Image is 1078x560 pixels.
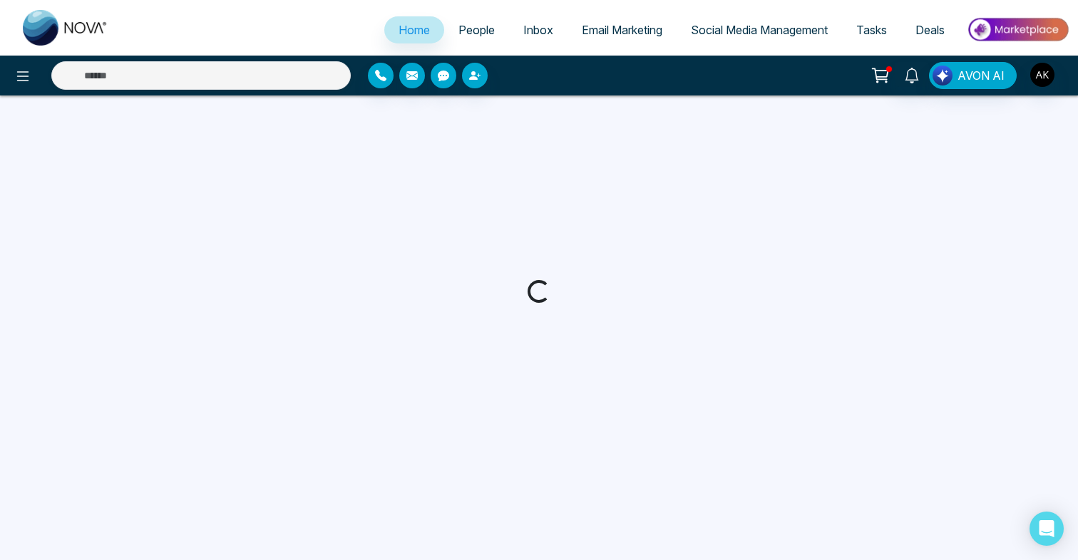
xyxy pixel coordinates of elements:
span: AVON AI [958,67,1005,84]
div: Open Intercom Messenger [1030,512,1064,546]
a: Social Media Management [677,16,842,43]
span: People [458,23,495,37]
img: Market-place.gif [966,14,1069,46]
span: Email Marketing [582,23,662,37]
img: User Avatar [1030,63,1054,87]
span: Social Media Management [691,23,828,37]
img: Lead Flow [933,66,953,85]
a: Inbox [509,16,568,43]
span: Home [399,23,430,37]
a: Tasks [842,16,901,43]
a: Home [384,16,444,43]
a: People [444,16,509,43]
span: Tasks [856,23,887,37]
button: AVON AI [929,62,1017,89]
a: Email Marketing [568,16,677,43]
span: Deals [915,23,945,37]
span: Inbox [523,23,553,37]
a: Deals [901,16,959,43]
img: Nova CRM Logo [23,10,108,46]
